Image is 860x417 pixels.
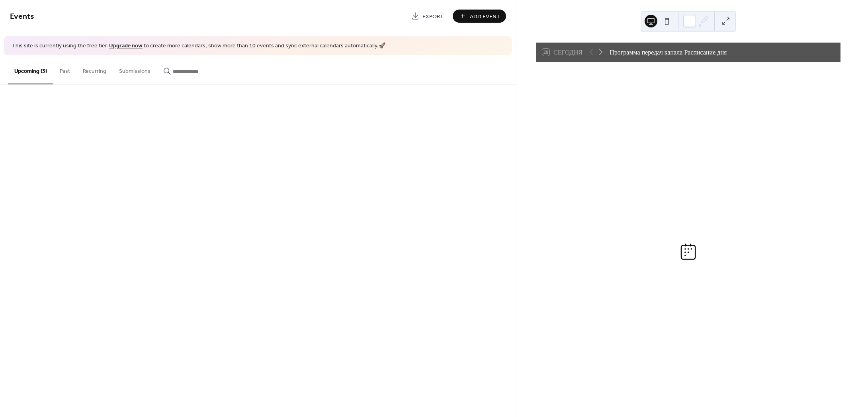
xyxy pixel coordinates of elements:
[53,55,76,84] button: Past
[610,47,727,57] div: Программа передач канала Расписание дня
[8,55,53,84] button: Upcoming (3)
[113,55,157,84] button: Submissions
[109,41,143,51] a: Upgrade now
[453,10,506,23] button: Add Event
[10,9,34,24] span: Events
[470,12,500,21] span: Add Event
[405,10,450,23] a: Export
[12,42,385,50] span: This site is currently using the free tier. to create more calendars, show more than 10 events an...
[422,12,444,21] span: Export
[76,55,113,84] button: Recurring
